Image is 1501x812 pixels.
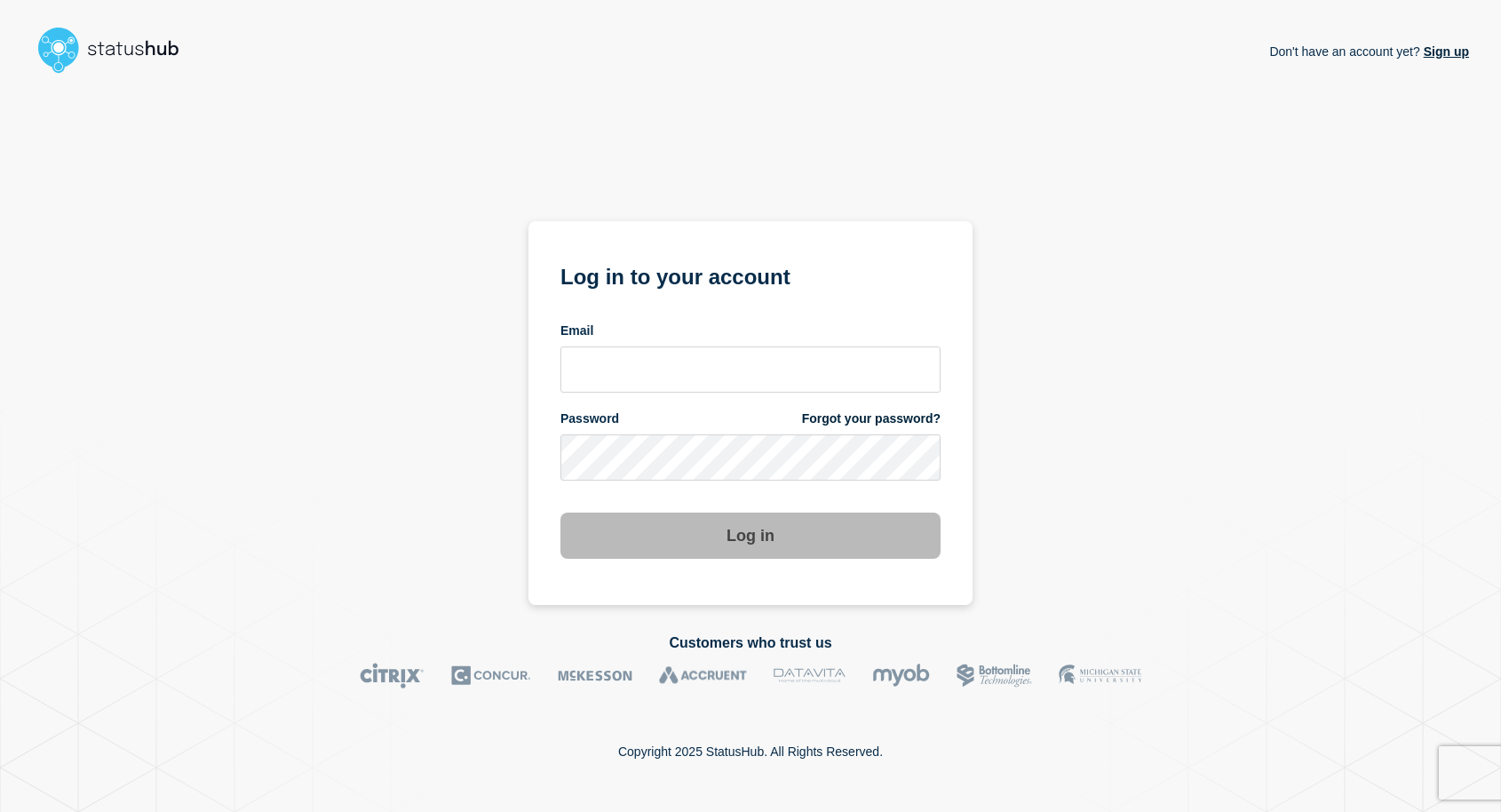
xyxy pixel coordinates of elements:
[451,663,531,689] img: Concur logo
[618,744,883,759] p: Copyright 2025 StatusHub. All Rights Reserved.
[1420,44,1469,59] a: Sign up
[32,635,1469,651] h2: Customers who trust us
[560,410,619,427] span: Password
[872,663,930,689] img: myob logo
[560,259,941,291] h1: Log in to your account
[560,346,941,393] input: email input
[560,513,941,559] button: Log in
[1059,663,1141,689] img: MSU logo
[32,21,201,78] img: StatusHub logo
[802,410,941,427] a: Forgot your password?
[774,663,846,689] img: DataVita logo
[560,434,941,481] input: password input
[558,663,632,689] img: McKesson logo
[560,322,593,339] span: Email
[957,663,1032,689] img: Bottomline logo
[1269,30,1469,73] p: Don't have an account yet?
[360,663,425,689] img: Citrix logo
[659,663,747,689] img: Accruent logo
